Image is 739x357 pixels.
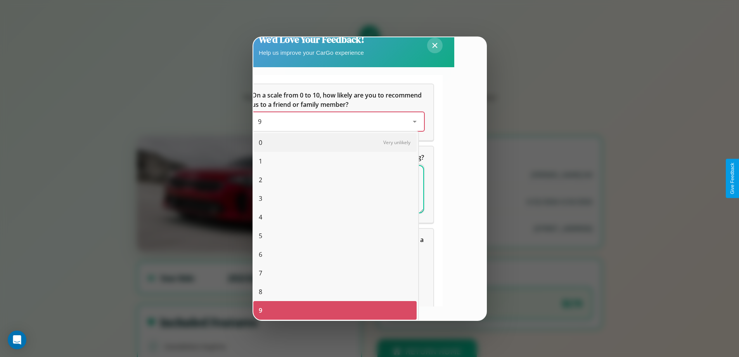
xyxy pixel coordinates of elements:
span: Which of the following features do you value the most in a vehicle? [252,235,425,253]
p: Help us improve your CarGo experience [259,47,364,58]
span: 6 [259,250,262,259]
span: 3 [259,194,262,203]
div: 3 [253,189,417,208]
span: 5 [259,231,262,240]
div: On a scale from 0 to 10, how likely are you to recommend us to a friend or family member? [242,84,433,140]
div: 10 [253,320,417,338]
span: 8 [259,287,262,296]
span: On a scale from 0 to 10, how likely are you to recommend us to a friend or family member? [252,91,423,109]
span: 1 [259,157,262,166]
span: Very unlikely [383,139,410,146]
div: 6 [253,245,417,264]
div: 7 [253,264,417,282]
div: On a scale from 0 to 10, how likely are you to recommend us to a friend or family member? [252,112,424,131]
div: 2 [253,171,417,189]
div: 0 [253,133,417,152]
div: Open Intercom Messenger [8,331,26,349]
span: 9 [258,117,261,126]
div: 9 [253,301,417,320]
span: 7 [259,268,262,278]
h5: On a scale from 0 to 10, how likely are you to recommend us to a friend or family member? [252,91,424,109]
div: 8 [253,282,417,301]
div: 5 [253,226,417,245]
div: 4 [253,208,417,226]
div: Give Feedback [730,163,735,194]
span: 9 [259,306,262,315]
span: 0 [259,138,262,147]
h2: We'd Love Your Feedback! [259,33,364,46]
span: 4 [259,212,262,222]
div: 1 [253,152,417,171]
span: What can we do to make your experience more satisfying? [252,153,424,162]
span: 2 [259,175,262,185]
